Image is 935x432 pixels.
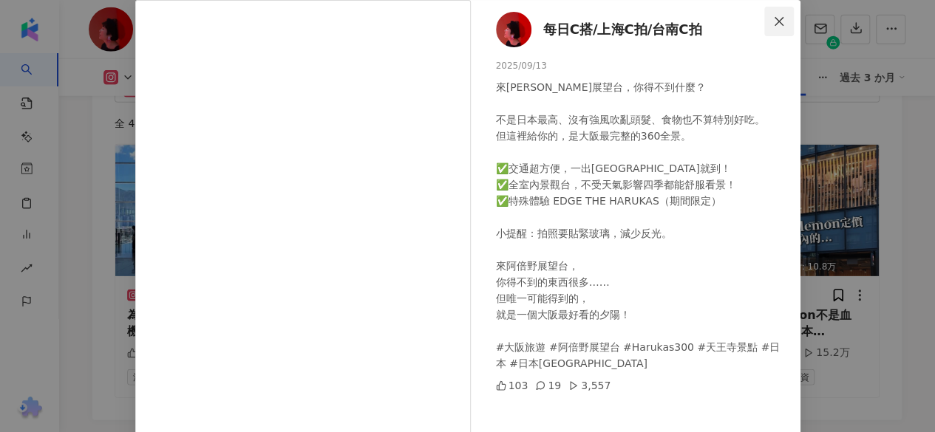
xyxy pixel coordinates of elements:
span: 每日C搭/上海C拍/台南C拍 [543,19,702,40]
div: 3,557 [568,377,611,394]
span: close [773,16,785,27]
div: 19 [535,377,561,394]
button: Close [764,7,794,36]
div: 2025/09/13 [496,59,789,73]
a: KOL Avatar每日C搭/上海C拍/台南C拍 [496,12,768,47]
div: 103 [496,377,528,394]
img: KOL Avatar [496,12,531,47]
div: 來[PERSON_NAME]展望台，你得不到什麼？ 不是日本最高、沒有強風吹亂頭髮、食物也不算特別好吃。 但這裡給你的，是大阪最完整的360全景。 ✅交通超方便，一出[GEOGRAPHIC_DA... [496,79,789,371]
